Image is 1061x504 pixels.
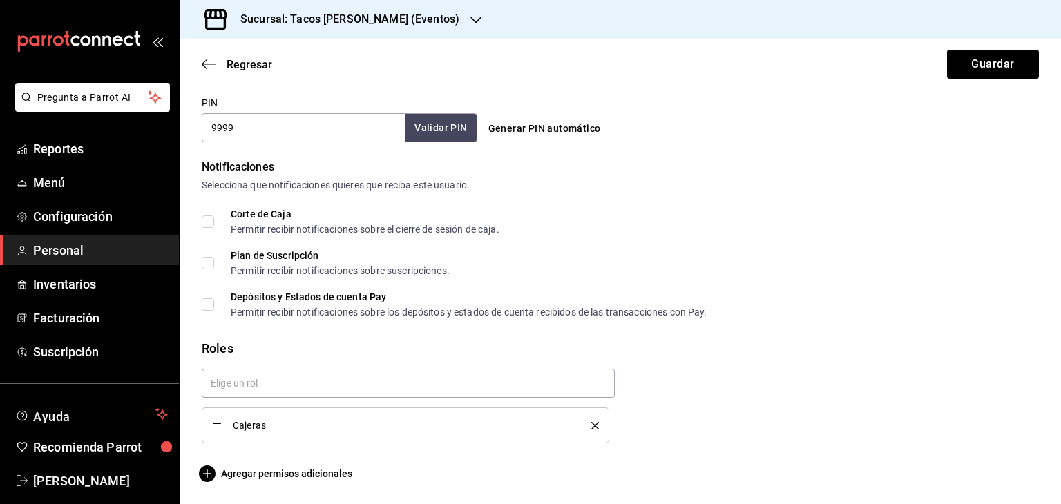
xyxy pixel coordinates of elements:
[233,420,571,430] span: Cajeras
[202,178,1039,193] div: Selecciona que notificaciones quieres que reciba este usuario.
[33,438,168,456] span: Recomienda Parrot
[231,251,450,260] div: Plan de Suscripción
[202,98,218,108] label: PIN
[10,100,170,115] a: Pregunta a Parrot AI
[33,342,168,361] span: Suscripción
[202,113,405,142] input: 3 a 6 dígitos
[231,209,499,219] div: Corte de Caja
[202,58,272,71] button: Regresar
[33,173,168,192] span: Menú
[33,275,168,293] span: Inventarios
[33,472,168,490] span: [PERSON_NAME]
[947,50,1039,79] button: Guardar
[33,406,150,423] span: Ayuda
[231,307,707,317] div: Permitir recibir notificaciones sobre los depósitos y estados de cuenta recibidos de las transacc...
[152,36,163,47] button: open_drawer_menu
[229,11,459,28] h3: Sucursal: Tacos [PERSON_NAME] (Eventos)
[483,116,606,142] button: Generar PIN automático
[405,114,477,142] button: Validar PIN
[202,339,1039,358] div: Roles
[227,58,272,71] span: Regresar
[202,159,1039,175] div: Notificaciones
[15,83,170,112] button: Pregunta a Parrot AI
[33,139,168,158] span: Reportes
[231,224,499,234] div: Permitir recibir notificaciones sobre el cierre de sesión de caja.
[202,369,615,398] input: Elige un rol
[33,309,168,327] span: Facturación
[37,90,149,105] span: Pregunta a Parrot AI
[33,241,168,260] span: Personal
[33,207,168,226] span: Configuración
[202,465,352,482] button: Agregar permisos adicionales
[231,292,707,302] div: Depósitos y Estados de cuenta Pay
[582,422,599,429] button: delete
[231,266,450,275] div: Permitir recibir notificaciones sobre suscripciones.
